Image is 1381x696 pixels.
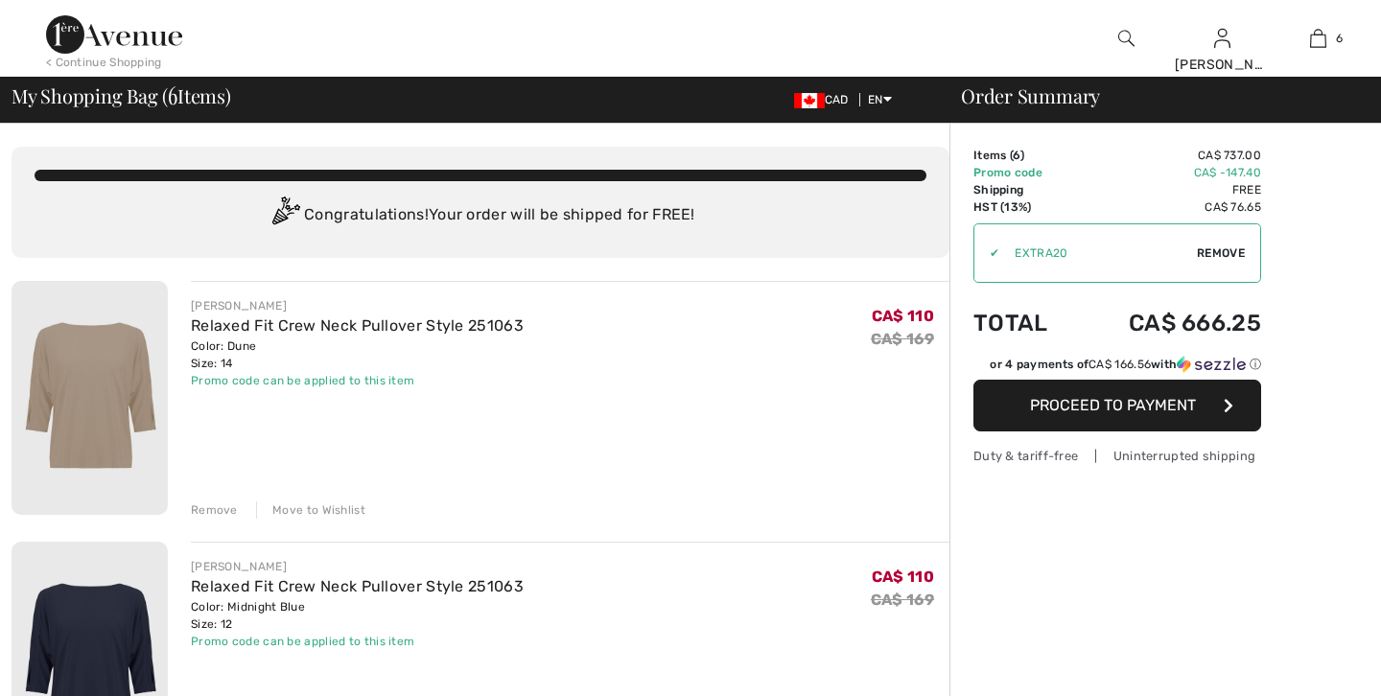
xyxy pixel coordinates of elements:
span: CAD [794,93,856,106]
span: Remove [1197,244,1245,262]
img: My Bag [1310,27,1326,50]
span: CA$ 110 [872,568,934,586]
span: CA$ 166.56 [1088,358,1151,371]
img: Congratulation2.svg [266,197,304,235]
img: Sezzle [1177,356,1246,373]
div: Remove [191,501,238,519]
div: < Continue Shopping [46,54,162,71]
span: Proceed to Payment [1030,396,1196,414]
img: search the website [1118,27,1135,50]
td: Items ( ) [973,147,1077,164]
div: Congratulations! Your order will be shipped for FREE! [35,197,926,235]
td: Free [1077,181,1261,198]
div: Order Summary [938,86,1369,105]
a: 6 [1271,27,1365,50]
img: 1ère Avenue [46,15,182,54]
input: Promo code [999,224,1197,282]
div: Color: Midnight Blue Size: 12 [191,598,524,633]
td: CA$ 737.00 [1077,147,1261,164]
span: 6 [1013,149,1020,162]
a: Relaxed Fit Crew Neck Pullover Style 251063 [191,316,524,335]
div: or 4 payments of with [990,356,1261,373]
img: My Info [1214,27,1230,50]
iframe: Opens a widget where you can find more information [1257,638,1362,686]
a: Sign In [1214,29,1230,47]
span: 6 [1336,30,1343,47]
div: ✔ [974,244,999,262]
td: Shipping [973,181,1077,198]
td: HST (13%) [973,198,1077,216]
div: [PERSON_NAME] [1175,55,1269,75]
td: Total [973,290,1077,356]
td: CA$ 76.65 [1077,198,1261,216]
div: Promo code can be applied to this item [191,372,524,389]
span: CA$ 110 [872,307,934,325]
span: EN [868,93,892,106]
td: Promo code [973,164,1077,181]
div: Duty & tariff-free | Uninterrupted shipping [973,447,1261,465]
div: [PERSON_NAME] [191,558,524,575]
td: CA$ 666.25 [1077,290,1261,356]
div: Move to Wishlist [256,501,365,519]
img: Canadian Dollar [794,93,825,108]
s: CA$ 169 [871,330,934,348]
div: or 4 payments ofCA$ 166.56withSezzle Click to learn more about Sezzle [973,356,1261,380]
button: Proceed to Payment [973,380,1261,431]
div: Promo code can be applied to this item [191,633,524,650]
span: 6 [168,81,177,106]
div: Color: Dune Size: 14 [191,337,524,372]
s: CA$ 169 [871,591,934,609]
div: [PERSON_NAME] [191,297,524,314]
td: CA$ -147.40 [1077,164,1261,181]
img: Relaxed Fit Crew Neck Pullover Style 251063 [12,281,168,515]
span: My Shopping Bag ( Items) [12,86,231,105]
a: Relaxed Fit Crew Neck Pullover Style 251063 [191,577,524,595]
